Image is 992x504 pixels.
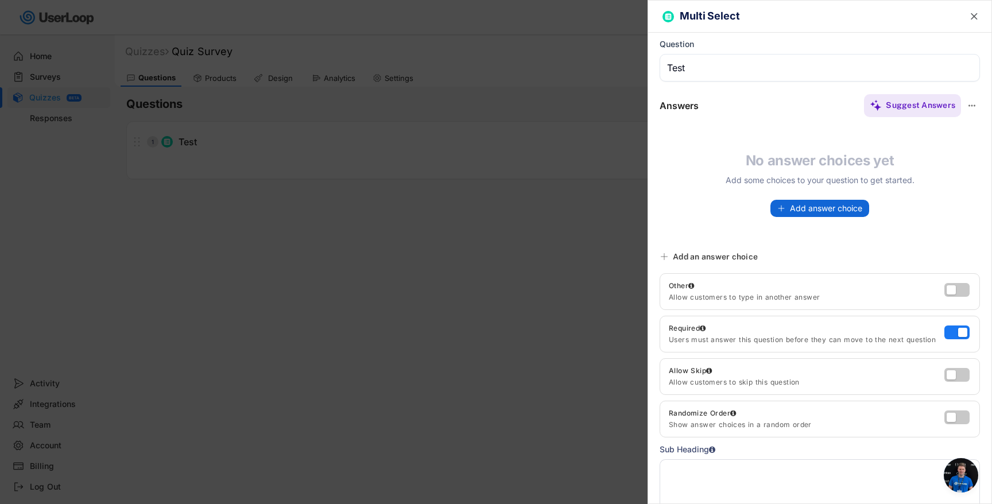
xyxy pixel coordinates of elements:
h6: Multi Select [680,10,944,22]
div: Open chat [944,458,978,493]
button:  [968,11,980,22]
div: Allow customers to skip this question [669,378,944,387]
div: Suggest Answers [886,100,955,110]
div: Other [669,281,944,290]
div: Randomize Order [669,409,736,418]
div: Add some choices to your question to get started. [716,174,923,186]
img: ListMajor.svg [665,13,672,20]
div: Users must answer this question before they can move to the next question [669,335,944,344]
h4: No answer choices yet [716,152,923,169]
div: Required [669,324,706,333]
input: Type your question here... [660,54,980,82]
div: Question [660,39,694,49]
div: Allow Skip [669,366,712,375]
div: Allow customers to type in another answer [669,293,944,302]
div: Answers [660,100,699,112]
div: Add an answer choice [673,251,758,262]
img: MagicMajor%20%28Purple%29.svg [870,99,882,111]
button: Add answer choice [770,200,869,217]
div: Sub Heading [660,443,715,456]
div: Show answer choices in a random order [669,420,941,429]
span: Add answer choice [790,204,862,212]
text:  [971,10,978,22]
